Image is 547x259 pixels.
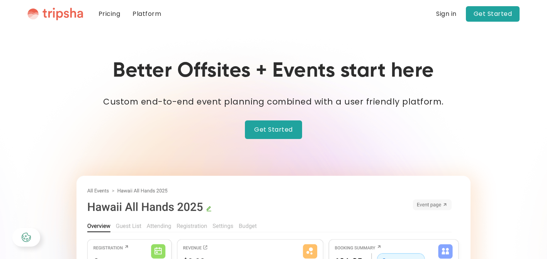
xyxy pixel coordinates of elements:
h1: Better Offsites + Events start here [113,59,434,83]
a: home [27,7,83,21]
a: Get Started [245,120,302,139]
strong: Custom end-to-end event planning combined with a user friendly platform. [103,96,444,108]
img: Tripsha Logo [27,7,83,21]
a: Get Started [466,6,520,22]
a: Sign in [436,9,457,19]
div: Sign in [436,11,457,17]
